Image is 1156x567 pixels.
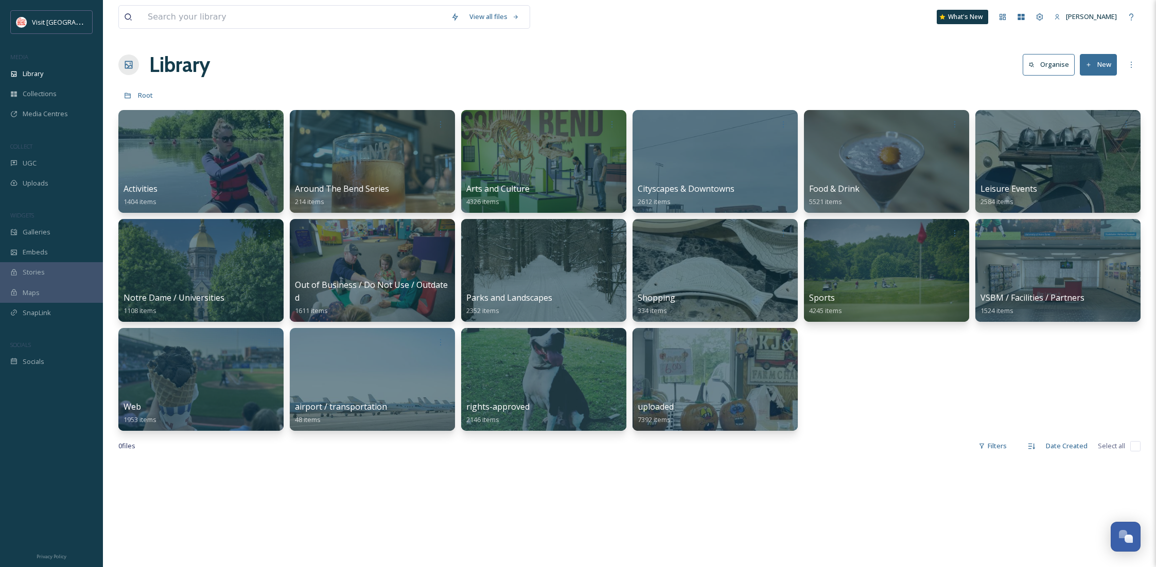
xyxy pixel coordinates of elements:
span: Food & Drink [809,183,860,194]
span: 4245 items [809,306,842,315]
div: Date Created [1041,436,1093,456]
span: 4326 items [466,197,499,206]
span: SnapLink [23,308,51,318]
a: Out of Business / Do Not Use / Outdated1611 items [295,280,448,315]
span: Socials [23,357,44,367]
span: 0 file s [118,441,135,451]
a: Activities1404 items [124,184,157,206]
a: Cityscapes & Downtowns2612 items [638,184,734,206]
a: Sports4245 items [809,293,842,315]
span: 2584 items [980,197,1013,206]
span: Web [124,401,141,412]
span: Around The Bend Series [295,183,389,194]
a: Library [149,49,210,80]
span: WIDGETS [10,211,34,219]
a: Arts and Culture4326 items [466,184,530,206]
span: Arts and Culture [466,183,530,194]
a: VSBM / Facilities / Partners1524 items [980,293,1084,315]
button: New [1080,54,1117,75]
span: Parks and Landscapes [466,292,552,303]
span: 7392 items [638,415,671,424]
span: Shopping [638,292,675,303]
span: 1953 items [124,415,156,424]
span: 2612 items [638,197,671,206]
span: Root [138,90,153,100]
a: Leisure Events2584 items [980,184,1037,206]
span: Galleries [23,227,50,237]
span: Library [23,69,43,79]
span: 1404 items [124,197,156,206]
a: Parks and Landscapes2352 items [466,293,552,315]
span: Uploads [23,178,48,188]
span: COLLECT [10,142,32,150]
span: 1524 items [980,306,1013,315]
button: Organise [1023,54,1075,75]
span: Collections [23,89,57,99]
a: uploaded7392 items [638,402,674,424]
span: 1611 items [295,306,328,315]
a: Food & Drink5521 items [809,184,860,206]
span: VSBM / Facilities / Partners [980,292,1084,303]
span: Out of Business / Do Not Use / Outdated [295,279,448,303]
span: 48 items [295,415,321,424]
span: Notre Dame / Universities [124,292,224,303]
span: airport / transportation [295,401,387,412]
a: Shopping334 items [638,293,675,315]
img: vsbm-stackedMISH_CMYKlogo2017.jpg [16,17,27,27]
span: Select all [1098,441,1125,451]
span: uploaded [638,401,674,412]
a: Privacy Policy [37,550,66,562]
span: Privacy Policy [37,553,66,560]
span: MEDIA [10,53,28,61]
a: View all files [464,7,524,27]
a: rights-approved2146 items [466,402,530,424]
span: 2352 items [466,306,499,315]
a: What's New [937,10,988,24]
span: Visit [GEOGRAPHIC_DATA] [32,17,112,27]
a: Root [138,89,153,101]
span: Maps [23,288,40,298]
span: 334 items [638,306,667,315]
a: [PERSON_NAME] [1049,7,1122,27]
span: 214 items [295,197,324,206]
span: Leisure Events [980,183,1037,194]
button: Open Chat [1111,522,1141,552]
span: Media Centres [23,109,68,119]
span: Sports [809,292,835,303]
input: Search your library [143,6,446,28]
span: 5521 items [809,197,842,206]
span: SOCIALS [10,341,31,349]
a: Notre Dame / Universities1108 items [124,293,224,315]
span: Embeds [23,247,48,257]
span: 2146 items [466,415,499,424]
span: UGC [23,158,37,168]
span: Activities [124,183,157,194]
span: [PERSON_NAME] [1066,12,1117,21]
span: 1108 items [124,306,156,315]
a: Around The Bend Series214 items [295,184,389,206]
a: airport / transportation48 items [295,402,387,424]
a: Web1953 items [124,402,156,424]
span: Cityscapes & Downtowns [638,183,734,194]
span: Stories [23,267,45,277]
span: rights-approved [466,401,530,412]
div: Filters [973,436,1012,456]
a: Organise [1023,54,1080,75]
